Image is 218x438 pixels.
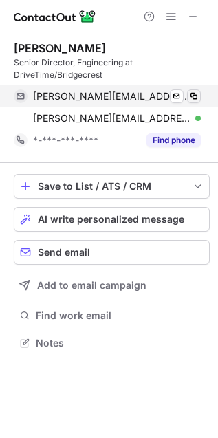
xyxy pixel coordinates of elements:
[14,174,210,199] button: save-profile-one-click
[14,207,210,232] button: AI write personalized message
[146,133,201,147] button: Reveal Button
[14,333,210,353] button: Notes
[14,56,210,81] div: Senior Director, Engineering at DriveTime/Bridgecrest
[14,240,210,265] button: Send email
[38,214,184,225] span: AI write personalized message
[14,8,96,25] img: ContactOut v5.3.10
[36,309,204,322] span: Find work email
[33,112,190,124] span: [PERSON_NAME][EMAIL_ADDRESS][PERSON_NAME][DOMAIN_NAME]
[14,41,106,55] div: [PERSON_NAME]
[38,181,186,192] div: Save to List / ATS / CRM
[38,247,90,258] span: Send email
[37,280,146,291] span: Add to email campaign
[14,306,210,325] button: Find work email
[36,337,204,349] span: Notes
[33,90,190,102] span: [PERSON_NAME][EMAIL_ADDRESS][DOMAIN_NAME]
[14,273,210,298] button: Add to email campaign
